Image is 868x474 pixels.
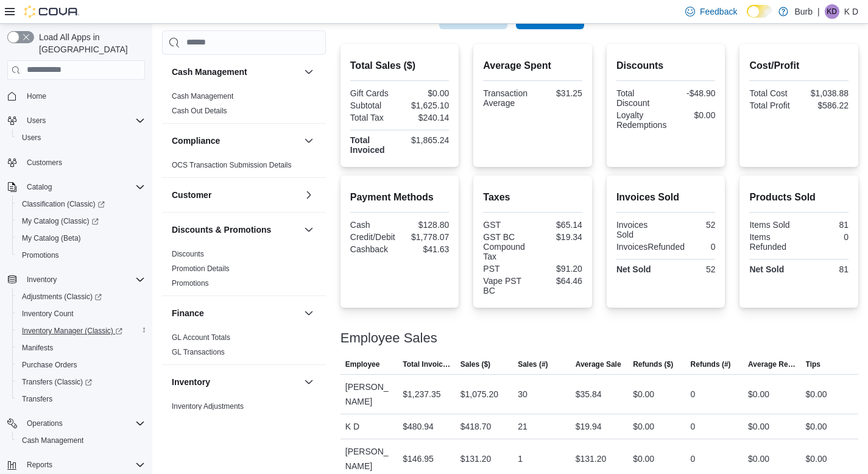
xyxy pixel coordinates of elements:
[17,214,145,228] span: My Catalog (Classic)
[749,232,796,252] div: Items Refunded
[483,232,530,261] div: GST BC Compound Tax
[27,116,46,126] span: Users
[402,220,449,230] div: $128.80
[22,216,99,226] span: My Catalog (Classic)
[802,264,849,274] div: 81
[691,387,696,401] div: 0
[350,113,397,122] div: Total Tax
[172,347,225,357] span: GL Transactions
[27,275,57,285] span: Inventory
[2,456,150,473] button: Reports
[172,348,225,356] a: GL Transactions
[172,224,271,236] h3: Discounts & Promotions
[483,58,582,73] h2: Average Spent
[518,387,528,401] div: 30
[22,436,83,445] span: Cash Management
[27,91,46,101] span: Home
[12,213,150,230] a: My Catalog (Classic)
[402,244,449,254] div: $41.63
[12,339,150,356] button: Manifests
[22,360,77,370] span: Purchase Orders
[340,414,398,439] div: K D
[22,88,145,104] span: Home
[350,58,450,73] h2: Total Sales ($)
[12,373,150,391] a: Transfers (Classic)
[24,5,79,18] img: Cova
[22,233,81,243] span: My Catalog (Beta)
[17,248,145,263] span: Promotions
[403,359,450,369] span: Total Invoiced
[17,306,145,321] span: Inventory Count
[616,264,651,274] strong: Net Sold
[17,375,97,389] a: Transfers (Classic)
[17,289,145,304] span: Adjustments (Classic)
[350,244,397,254] div: Cashback
[690,242,715,252] div: 0
[668,220,715,230] div: 52
[350,88,397,98] div: Gift Cards
[17,231,145,246] span: My Catalog (Beta)
[172,66,299,78] button: Cash Management
[802,220,849,230] div: 81
[172,376,299,388] button: Inventory
[460,419,492,434] div: $418.70
[172,91,233,101] span: Cash Management
[12,391,150,408] button: Transfers
[535,264,582,274] div: $91.20
[27,182,52,192] span: Catalog
[12,129,150,146] button: Users
[172,107,227,115] a: Cash Out Details
[483,276,530,295] div: Vape PST BC
[172,224,299,236] button: Discounts & Promotions
[749,220,796,230] div: Items Sold
[17,358,145,372] span: Purchase Orders
[172,189,211,201] h3: Customer
[172,264,230,274] span: Promotion Details
[34,31,145,55] span: Load All Apps in [GEOGRAPHIC_DATA]
[576,387,602,401] div: $35.84
[340,375,398,414] div: [PERSON_NAME]
[17,341,145,355] span: Manifests
[616,110,667,130] div: Loyalty Redemptions
[162,330,326,364] div: Finance
[2,154,150,171] button: Customers
[691,419,696,434] div: 0
[350,232,397,242] div: Credit/Debit
[748,387,769,401] div: $0.00
[700,5,737,18] span: Feedback
[12,322,150,339] a: Inventory Manager (Classic)
[22,292,102,302] span: Adjustments (Classic)
[350,220,397,230] div: Cash
[172,160,292,170] span: OCS Transaction Submission Details
[12,356,150,373] button: Purchase Orders
[483,190,582,205] h2: Taxes
[535,220,582,230] div: $65.14
[17,392,145,406] span: Transfers
[22,180,57,194] button: Catalog
[17,341,58,355] a: Manifests
[748,451,769,466] div: $0.00
[172,401,244,411] span: Inventory Adjustments
[402,135,449,145] div: $1,865.24
[172,106,227,116] span: Cash Out Details
[616,220,663,239] div: Invoices Sold
[747,5,772,18] input: Dark Mode
[535,276,582,286] div: $64.46
[17,306,79,321] a: Inventory Count
[22,199,105,209] span: Classification (Classic)
[302,222,316,237] button: Discounts & Promotions
[172,307,299,319] button: Finance
[749,88,796,98] div: Total Cost
[403,387,440,401] div: $1,237.35
[162,158,326,177] div: Compliance
[302,306,316,320] button: Finance
[22,309,74,319] span: Inventory Count
[802,88,849,98] div: $1,038.88
[172,278,209,288] span: Promotions
[403,451,434,466] div: $146.95
[12,305,150,322] button: Inventory Count
[22,113,51,128] button: Users
[483,88,530,108] div: Transaction Average
[806,359,820,369] span: Tips
[172,376,210,388] h3: Inventory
